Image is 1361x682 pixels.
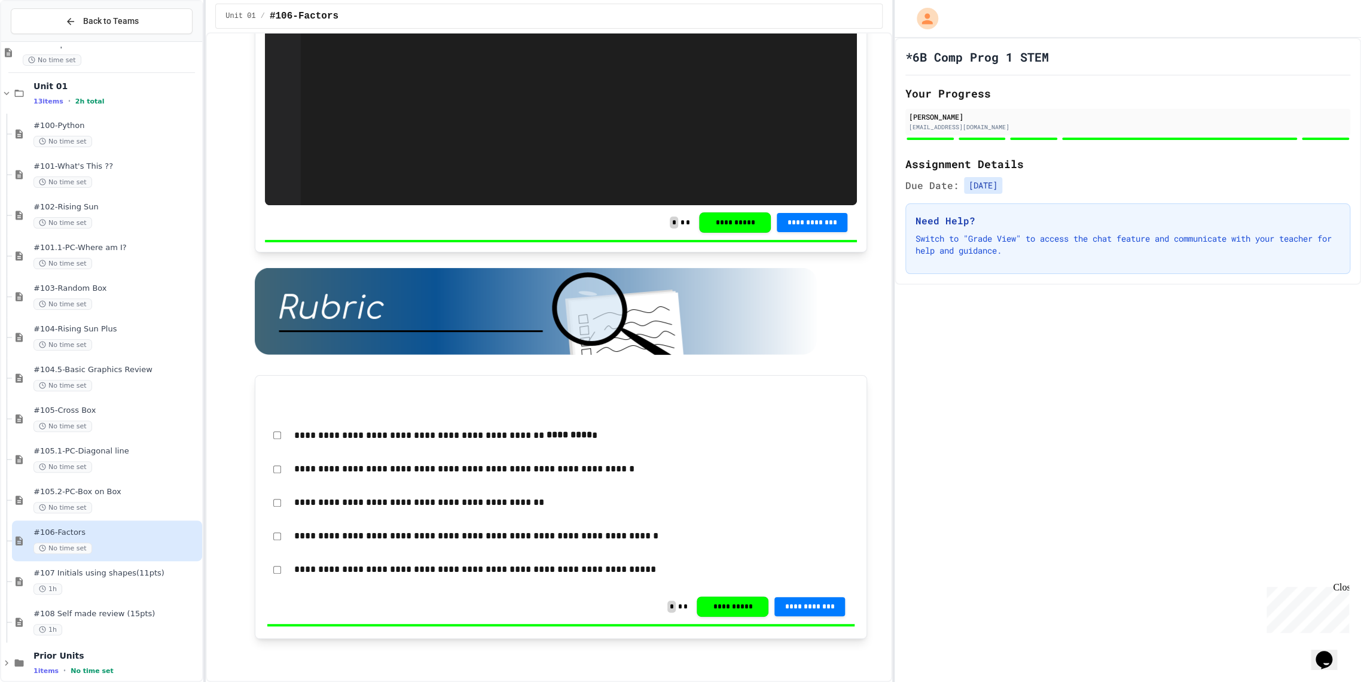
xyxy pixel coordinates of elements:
span: No time set [33,502,92,513]
span: #107 Initials using shapes(11pts) [33,568,200,579]
span: No time set [71,667,114,675]
div: Chat with us now!Close [5,5,83,76]
span: 13 items [33,98,63,105]
span: • [68,96,71,106]
span: No time set [33,543,92,554]
span: No time set [33,217,92,229]
span: #103-Random Box [33,284,200,294]
span: #104-Rising Sun Plus [33,324,200,334]
span: Back to Teams [83,15,139,28]
span: No time set [33,380,92,391]
span: 2h total [75,98,105,105]
span: Prior Units [33,650,200,661]
span: #106-Factors [270,9,338,23]
span: No time set [33,176,92,188]
h2: Your Progress [905,85,1350,102]
span: 1h [33,583,62,595]
span: #105.1-PC-Diagonal line [33,446,200,456]
span: #104.5-Basic Graphics Review [33,365,200,375]
span: 1 items [33,667,59,675]
span: No time set [33,299,92,310]
div: [PERSON_NAME] [909,111,1347,122]
span: • [63,666,66,675]
span: #100-Python [33,121,200,131]
span: No time set [33,421,92,432]
span: / [261,11,265,21]
span: 1h [33,624,62,635]
span: #101.1-PC-Where am I? [33,243,200,253]
span: Unit 01 [225,11,255,21]
span: No time set [33,461,92,473]
span: [DATE] [964,177,1002,194]
span: Unit 01 [33,81,200,92]
p: Switch to "Grade View" to access the chat feature and communicate with your teacher for help and ... [916,233,1340,257]
iframe: chat widget [1311,634,1349,670]
span: No time set [23,54,81,66]
span: No time set [33,136,92,147]
button: Back to Teams [11,8,193,34]
h1: *6B Comp Prog 1 STEM [905,48,1049,65]
div: [EMAIL_ADDRESS][DOMAIN_NAME] [909,123,1347,132]
span: #106-Factors [33,528,200,538]
span: Due Date: [905,178,959,193]
span: #105-Cross Box [33,406,200,416]
div: My Account [904,5,941,32]
h3: Need Help? [916,214,1340,228]
span: #101-What's This ?? [33,162,200,172]
span: No time set [33,258,92,269]
h2: Assignment Details [905,156,1350,172]
span: No time set [33,339,92,351]
span: #105.2-PC-Box on Box [33,487,200,497]
span: #108 Self made review (15pts) [33,609,200,619]
iframe: chat widget [1262,582,1349,633]
span: #102-Rising Sun [33,202,200,212]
